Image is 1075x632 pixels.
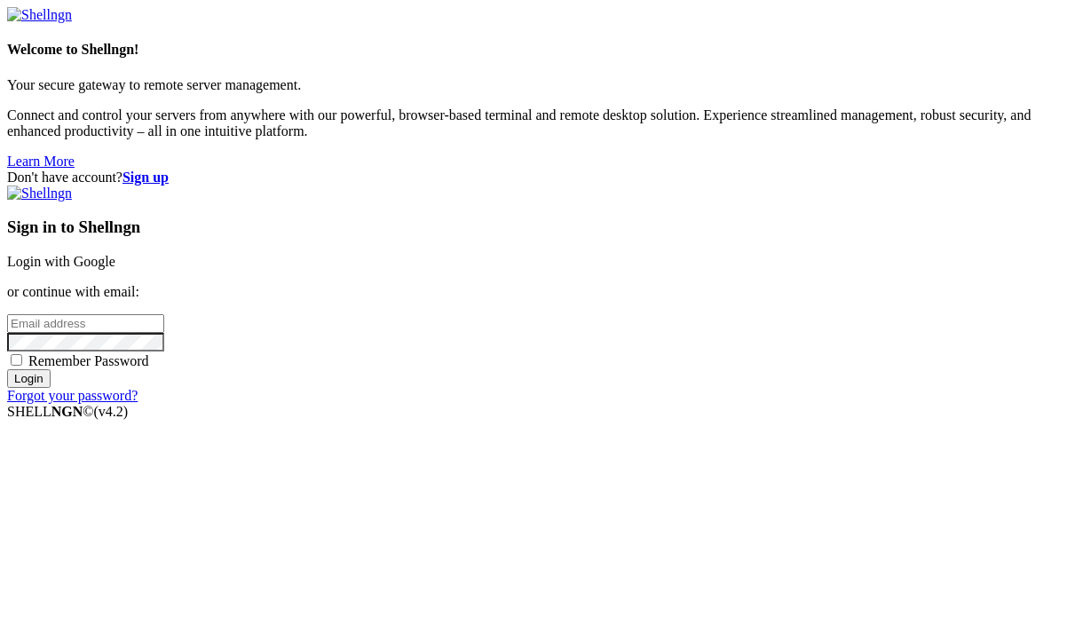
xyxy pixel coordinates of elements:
[7,170,1068,186] div: Don't have account?
[94,404,129,419] span: 4.2.0
[7,42,1068,58] h4: Welcome to Shellngn!
[11,354,22,366] input: Remember Password
[7,186,72,201] img: Shellngn
[7,369,51,388] input: Login
[7,388,138,403] a: Forgot your password?
[7,284,1068,300] p: or continue with email:
[7,154,75,169] a: Learn More
[51,404,83,419] b: NGN
[123,170,169,185] a: Sign up
[7,314,164,333] input: Email address
[7,107,1068,139] p: Connect and control your servers from anywhere with our powerful, browser-based terminal and remo...
[7,404,128,419] span: SHELL ©
[7,7,72,23] img: Shellngn
[7,254,115,269] a: Login with Google
[7,77,1068,93] p: Your secure gateway to remote server management.
[7,217,1068,237] h3: Sign in to Shellngn
[28,353,149,368] span: Remember Password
